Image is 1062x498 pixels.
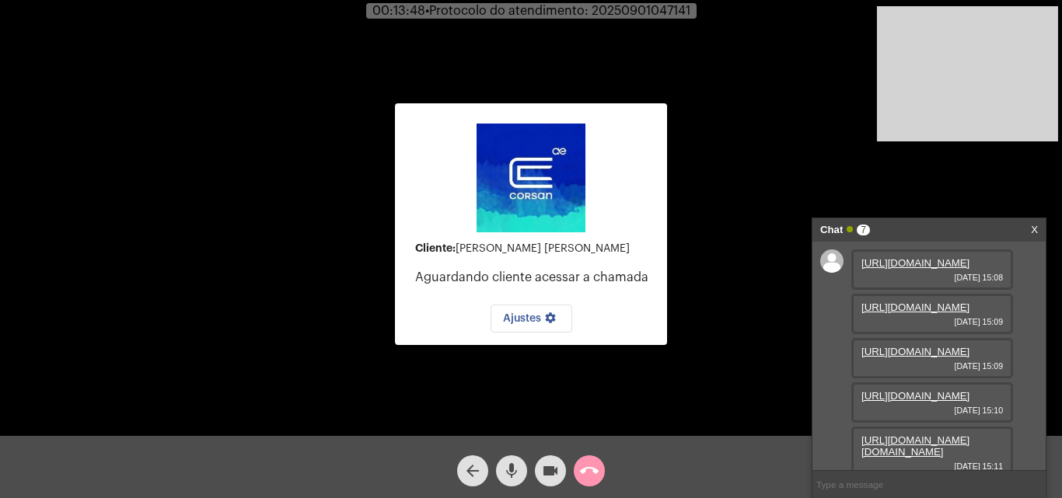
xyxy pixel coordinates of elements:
span: [DATE] 15:09 [861,361,1003,371]
span: 00:13:48 [372,5,425,17]
div: [PERSON_NAME] [PERSON_NAME] [415,242,655,255]
a: [URL][DOMAIN_NAME] [861,390,969,402]
button: Ajustes [491,305,572,333]
a: [URL][DOMAIN_NAME] [861,301,969,313]
span: Online [847,226,853,232]
mat-icon: mic [502,461,521,480]
mat-icon: call_end [580,461,599,480]
strong: Cliente: [415,242,456,253]
span: • [425,5,429,17]
mat-icon: arrow_back [463,461,482,480]
mat-icon: videocam [541,461,560,480]
a: [URL][DOMAIN_NAME][DOMAIN_NAME] [861,434,969,458]
a: X [1031,218,1038,242]
p: Aguardando cliente acessar a chamada [415,270,655,284]
span: 7 [857,225,870,235]
span: [DATE] 15:08 [861,273,1003,282]
img: d4669ae0-8c07-2337-4f67-34b0df7f5ae4.jpeg [477,124,585,232]
span: Protocolo do atendimento: 20250901047141 [425,5,690,17]
a: [URL][DOMAIN_NAME] [861,257,969,269]
span: [DATE] 15:11 [861,461,1003,471]
strong: Chat [820,218,843,242]
mat-icon: settings [541,312,560,330]
span: [DATE] 15:10 [861,406,1003,415]
a: [URL][DOMAIN_NAME] [861,346,969,357]
span: [DATE] 15:09 [861,317,1003,326]
input: Type a message [812,471,1046,498]
span: Ajustes [503,313,560,324]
